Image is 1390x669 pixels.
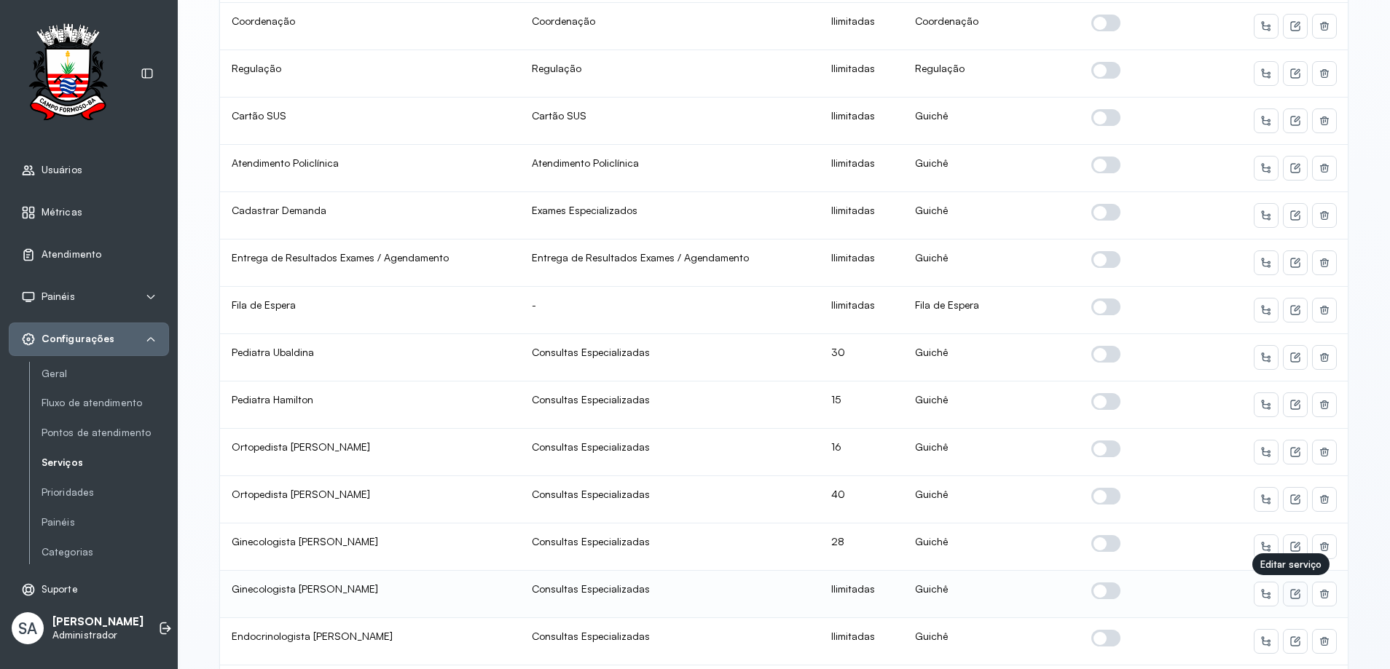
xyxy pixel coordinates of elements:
td: Atendimento Policlínica [220,145,520,192]
div: Consultas Especializadas [532,630,809,643]
td: Regulação [903,50,1080,98]
td: 40 [820,476,903,523]
div: Atendimento Policlínica [532,157,809,170]
td: Fila de Espera [903,287,1080,334]
span: Métricas [42,206,82,218]
a: Serviços [42,454,169,472]
td: Ilimitadas [820,98,903,145]
a: Serviços [42,456,169,469]
td: Ortopedista [PERSON_NAME] [220,476,520,523]
a: Atendimento [21,248,157,262]
td: Ilimitadas [820,50,903,98]
td: Cartão SUS [220,98,520,145]
td: Coordenação [220,3,520,50]
div: Consultas Especializadas [532,393,809,406]
td: Ortopedista [PERSON_NAME] [220,429,520,476]
td: Ilimitadas [820,240,903,287]
span: Atendimento [42,248,101,261]
a: Painéis [42,513,169,531]
td: Guichê [903,429,1080,476]
td: Guichê [903,192,1080,240]
td: Guichê [903,523,1080,571]
td: Guichê [903,145,1080,192]
td: Coordenação [903,3,1080,50]
a: Painéis [42,516,169,529]
a: Prioridades [42,486,169,499]
td: 15 [820,381,903,429]
a: Geral [42,365,169,383]
a: Fluxo de atendimento [42,397,169,409]
td: 30 [820,334,903,381]
td: Guichê [903,98,1080,145]
div: Cartão SUS [532,109,809,122]
td: Fila de Espera [220,287,520,334]
td: Ginecologista [PERSON_NAME] [220,523,520,571]
div: - [532,298,809,312]
a: Categorias [42,546,169,558]
a: Fluxo de atendimento [42,394,169,412]
td: Pediatra Ubaldina [220,334,520,381]
div: Consultas Especializadas [532,535,809,548]
p: [PERSON_NAME] [52,615,144,629]
div: Consultas Especializadas [532,488,809,501]
td: Ilimitadas [820,287,903,334]
td: Ilimitadas [820,571,903,618]
td: Regulação [220,50,520,98]
div: Entrega de Resultados Exames / Agendamento [532,251,809,264]
a: Categorias [42,543,169,561]
span: Usuários [42,164,82,176]
div: Consultas Especializadas [532,440,809,454]
div: Coordenação [532,15,809,28]
a: Usuários [21,163,157,178]
a: Pontos de atendimento [42,424,169,442]
div: Exames Especializados [532,204,809,217]
p: Administrador [52,629,144,641]
span: Suporte [42,583,78,595]
td: Pediatra Hamilton [220,381,520,429]
td: Ginecologista [PERSON_NAME] [220,571,520,618]
div: Consultas Especializadas [532,346,809,359]
td: Guichê [903,476,1080,523]
td: Guichê [903,240,1080,287]
td: Ilimitadas [820,618,903,665]
a: Prioridades [42,483,169,502]
td: 28 [820,523,903,571]
a: Pontos de atendimento [42,427,169,439]
div: Consultas Especializadas [532,582,809,595]
td: 16 [820,429,903,476]
a: Métricas [21,205,157,220]
td: Ilimitadas [820,3,903,50]
td: Endocrinologista [PERSON_NAME] [220,618,520,665]
td: Guichê [903,381,1080,429]
td: Cadastrar Demanda [220,192,520,240]
td: Ilimitadas [820,145,903,192]
td: Guichê [903,571,1080,618]
span: Configurações [42,333,114,345]
div: Regulação [532,62,809,75]
a: Geral [42,368,169,380]
td: Guichê [903,334,1080,381]
img: Logotipo do estabelecimento [15,23,120,124]
td: Ilimitadas [820,192,903,240]
td: Entrega de Resultados Exames / Agendamento [220,240,520,287]
span: Painéis [42,290,75,303]
td: Guichê [903,618,1080,665]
